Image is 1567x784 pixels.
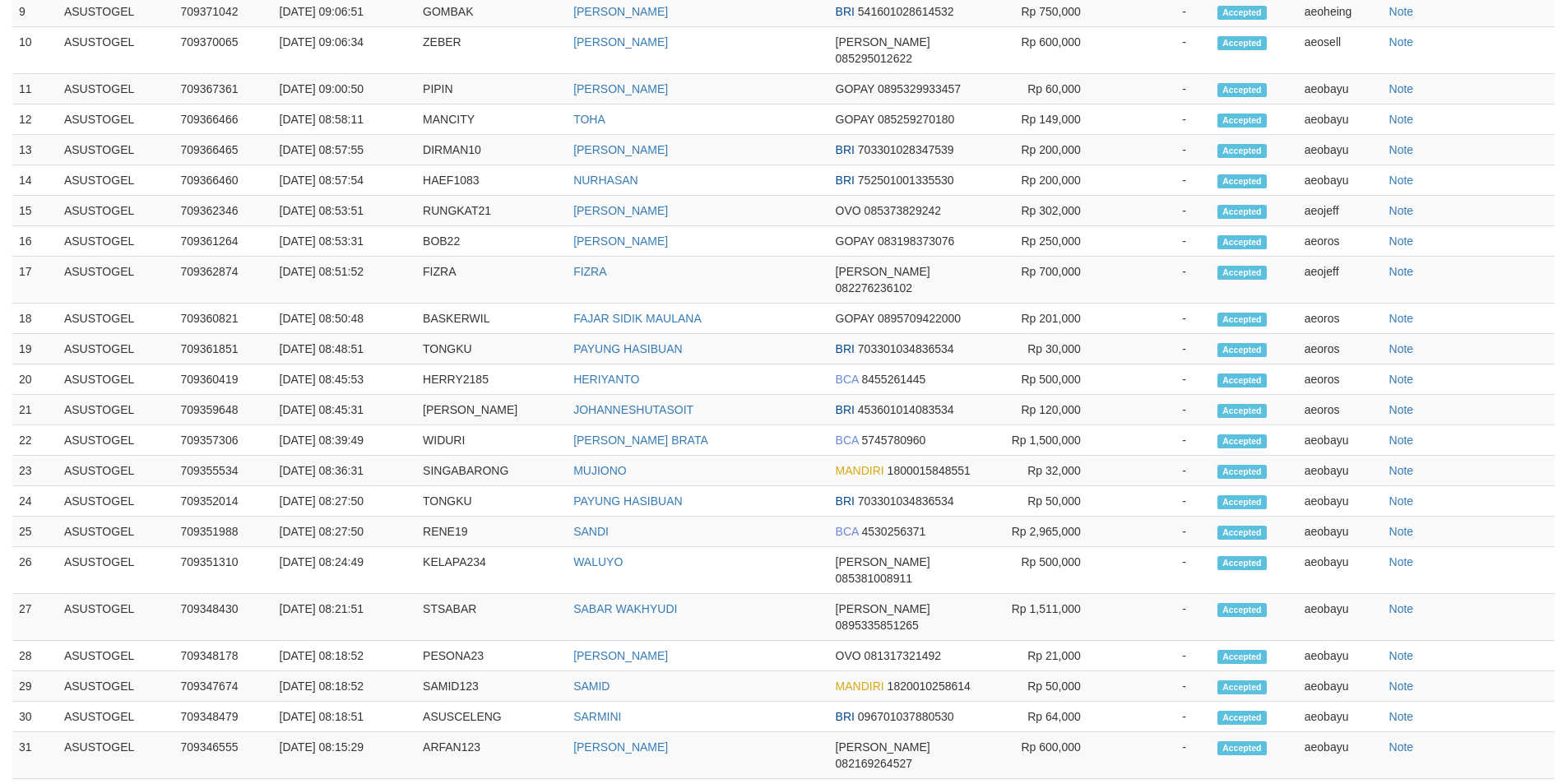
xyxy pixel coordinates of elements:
[836,174,855,187] span: BRI
[1298,196,1383,226] td: aeojeff
[174,257,272,304] td: 709362874
[273,74,417,104] td: [DATE] 09:00:50
[1298,395,1383,425] td: aeoros
[981,594,1106,641] td: Rp 1,511,000
[416,364,567,395] td: HERRY2185
[416,641,567,671] td: PESONA23
[836,35,930,49] span: [PERSON_NAME]
[174,547,272,594] td: 709351310
[1298,334,1383,364] td: aeoros
[1106,27,1211,74] td: -
[1106,547,1211,594] td: -
[836,403,855,416] span: BRI
[416,547,567,594] td: KELAPA234
[273,547,417,594] td: [DATE] 08:24:49
[416,304,567,334] td: BASKERWIL
[1217,465,1267,479] span: Accepted
[58,425,174,456] td: ASUSTOGEL
[836,680,884,693] span: MANDIRI
[1298,594,1383,641] td: aeobayu
[573,5,668,18] a: [PERSON_NAME]
[1217,144,1267,158] span: Accepted
[12,425,58,456] td: 22
[1217,266,1267,280] span: Accepted
[981,27,1106,74] td: Rp 600,000
[836,757,912,770] span: 082169264527
[865,649,941,662] span: 081317321492
[12,486,58,517] td: 24
[174,425,272,456] td: 709357306
[416,104,567,135] td: MANCITY
[416,74,567,104] td: PIPIN
[981,456,1106,486] td: Rp 32,000
[174,364,272,395] td: 709360419
[1298,304,1383,334] td: aeoros
[573,525,609,538] a: SANDI
[416,257,567,304] td: FIZRA
[58,135,174,165] td: ASUSTOGEL
[573,464,627,477] a: MUJIONO
[836,740,930,754] span: [PERSON_NAME]
[836,113,874,126] span: GOPAY
[174,456,272,486] td: 709355534
[573,710,621,723] a: SARMINI
[58,165,174,196] td: ASUSTOGEL
[836,572,912,585] span: 085381008911
[12,27,58,74] td: 10
[858,403,954,416] span: 453601014083534
[1389,710,1414,723] a: Note
[273,27,417,74] td: [DATE] 09:06:34
[1389,525,1414,538] a: Note
[1106,425,1211,456] td: -
[1106,196,1211,226] td: -
[981,517,1106,547] td: Rp 2,965,000
[1217,495,1267,509] span: Accepted
[174,165,272,196] td: 709366460
[273,671,417,702] td: [DATE] 08:18:52
[573,649,668,662] a: [PERSON_NAME]
[12,395,58,425] td: 21
[573,143,668,156] a: [PERSON_NAME]
[836,464,884,477] span: MANDIRI
[174,594,272,641] td: 709348430
[1106,517,1211,547] td: -
[836,312,874,325] span: GOPAY
[1298,732,1383,779] td: aeobayu
[174,641,272,671] td: 709348178
[1106,395,1211,425] td: -
[12,196,58,226] td: 15
[416,165,567,196] td: HAEF1083
[273,226,417,257] td: [DATE] 08:53:31
[865,204,941,217] span: 085373829242
[1106,671,1211,702] td: -
[573,373,639,386] a: HERIYANTO
[174,104,272,135] td: 709366466
[58,364,174,395] td: ASUSTOGEL
[858,494,954,508] span: 703301034836534
[836,602,930,615] span: [PERSON_NAME]
[12,594,58,641] td: 27
[1106,364,1211,395] td: -
[1298,641,1383,671] td: aeobayu
[1298,671,1383,702] td: aeobayu
[273,395,417,425] td: [DATE] 08:45:31
[1217,404,1267,418] span: Accepted
[1389,403,1414,416] a: Note
[58,74,174,104] td: ASUSTOGEL
[1298,135,1383,165] td: aeobayu
[836,265,930,278] span: [PERSON_NAME]
[1217,434,1267,448] span: Accepted
[273,456,417,486] td: [DATE] 08:36:31
[981,104,1106,135] td: Rp 149,000
[1217,741,1267,755] span: Accepted
[981,196,1106,226] td: Rp 302,000
[58,304,174,334] td: ASUSTOGEL
[573,265,606,278] a: FIZRA
[12,74,58,104] td: 11
[416,135,567,165] td: DIRMAN10
[273,641,417,671] td: [DATE] 08:18:52
[1389,312,1414,325] a: Note
[1106,74,1211,104] td: -
[1389,143,1414,156] a: Note
[1217,680,1267,694] span: Accepted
